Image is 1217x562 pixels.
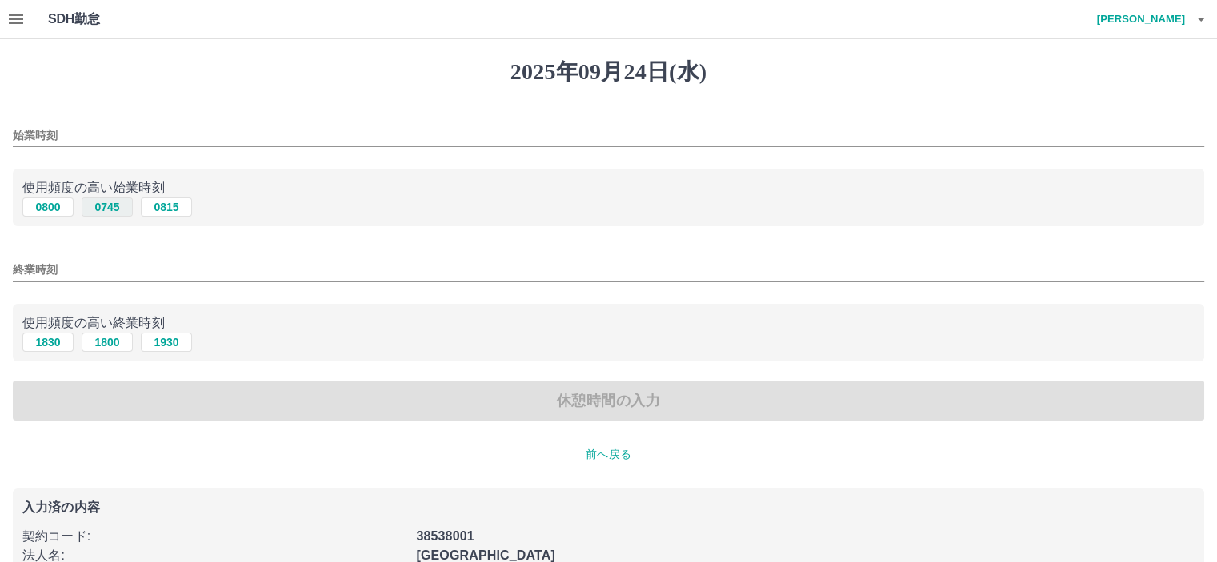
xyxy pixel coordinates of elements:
[141,333,192,352] button: 1930
[13,58,1204,86] h1: 2025年09月24日(水)
[22,527,406,546] p: 契約コード :
[82,197,133,217] button: 0745
[22,333,74,352] button: 1830
[22,197,74,217] button: 0800
[416,548,555,562] b: [GEOGRAPHIC_DATA]
[13,446,1204,463] p: 前へ戻る
[141,197,192,217] button: 0815
[416,529,474,543] b: 38538001
[22,178,1195,197] p: 使用頻度の高い始業時刻
[82,333,133,352] button: 1800
[22,501,1195,514] p: 入力済の内容
[22,313,1195,333] p: 使用頻度の高い終業時刻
